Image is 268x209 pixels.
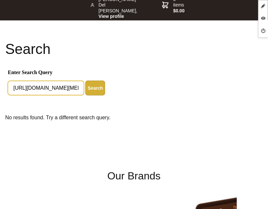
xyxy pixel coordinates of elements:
h1: Search [5,41,263,57]
button: Enter Search Query [85,81,105,96]
strong: $0.00 [173,8,186,14]
p: No results found. Try a different search query. [5,114,263,122]
input: Enter Search Query [8,81,84,95]
h2: Our Brands [10,168,258,184]
span: Enter Search Query [8,69,260,78]
strong: View profile [99,14,141,20]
